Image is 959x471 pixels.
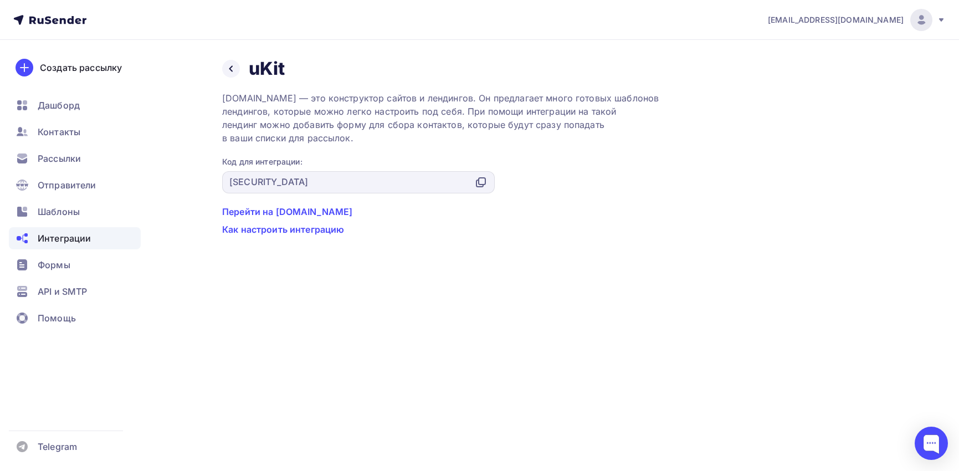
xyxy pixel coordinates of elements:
[38,125,80,139] span: Контакты
[38,178,96,192] span: Отправители
[9,147,141,170] a: Рассылки
[222,156,887,167] h3: Код для интеграции:
[38,99,80,112] span: Дашборд
[222,223,887,236] a: Как настроить интеграцию
[9,174,141,196] a: Отправители
[9,121,141,143] a: Контакты
[38,232,91,245] span: Интеграции
[222,205,887,218] a: Перейти на [DOMAIN_NAME]
[40,61,122,74] div: Создать рассылку
[229,176,308,188] div: [SECURITY_DATA]
[222,91,887,145] div: [DOMAIN_NAME] — это конструктор сайтов и лендингов. Он предлагает много готовых шаблонов лендинго...
[9,254,141,276] a: Формы
[38,440,77,453] span: Telegram
[249,58,285,80] h2: uKit
[9,201,141,223] a: Шаблоны
[38,285,87,298] span: API и SMTP
[768,9,946,31] a: [EMAIL_ADDRESS][DOMAIN_NAME]
[9,94,141,116] a: Дашборд
[38,205,80,218] span: Шаблоны
[38,152,81,165] span: Рассылки
[38,258,70,272] span: Формы
[38,311,76,325] span: Помощь
[768,14,904,25] span: [EMAIL_ADDRESS][DOMAIN_NAME]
